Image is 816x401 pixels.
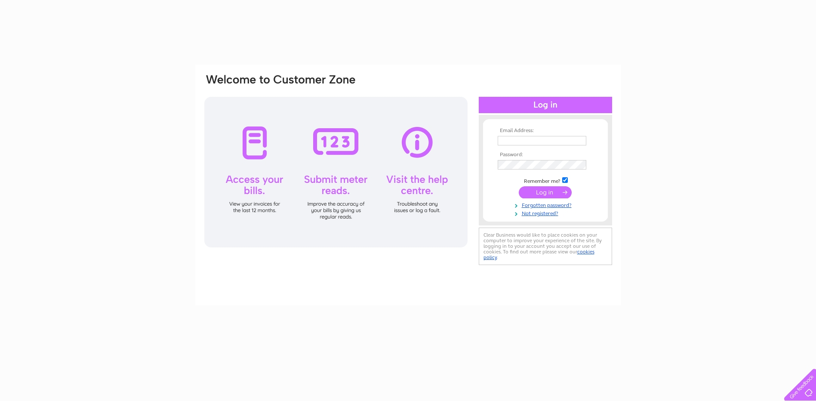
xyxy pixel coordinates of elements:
[519,186,572,198] input: Submit
[483,249,594,260] a: cookies policy
[496,152,595,158] th: Password:
[496,128,595,134] th: Email Address:
[498,209,595,217] a: Not registered?
[479,228,612,265] div: Clear Business would like to place cookies on your computer to improve your experience of the sit...
[498,200,595,209] a: Forgotten password?
[496,176,595,185] td: Remember me?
